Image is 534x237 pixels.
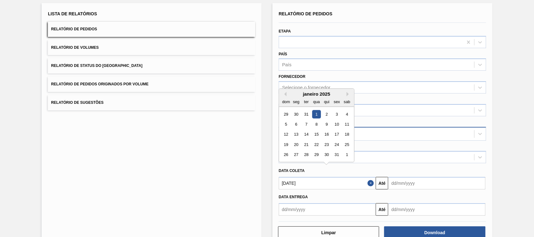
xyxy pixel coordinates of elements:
div: month 2025-01 [281,109,352,160]
div: Choose domingo, 26 de janeiro de 2025 [282,151,290,159]
div: Choose terça-feira, 21 de janeiro de 2025 [302,140,311,149]
div: Choose terça-feira, 31 de dezembro de 2024 [302,110,311,119]
span: Relatório de Pedidos [279,11,333,16]
div: Choose domingo, 5 de janeiro de 2025 [282,120,290,129]
div: Choose sexta-feira, 10 de janeiro de 2025 [333,120,341,129]
label: Fornecedor [279,74,305,79]
div: Choose sexta-feira, 3 de janeiro de 2025 [333,110,341,119]
span: Data coleta [279,169,305,173]
span: Data entrega [279,195,308,199]
div: Choose sábado, 25 de janeiro de 2025 [343,140,351,149]
div: Choose quarta-feira, 1 de janeiro de 2025 [312,110,321,119]
button: Relatório de Volumes [48,40,255,55]
div: ter [302,98,311,106]
div: Choose quarta-feira, 22 de janeiro de 2025 [312,140,321,149]
button: Até [376,177,388,189]
div: qui [323,98,331,106]
div: País [282,62,292,68]
div: sab [343,98,351,106]
div: Choose terça-feira, 28 de janeiro de 2025 [302,151,311,159]
div: Choose domingo, 29 de dezembro de 2024 [282,110,290,119]
span: Relatório de Status do [GEOGRAPHIC_DATA] [51,63,142,68]
button: Relatório de Sugestões [48,95,255,110]
input: dd/mm/yyyy [388,203,485,216]
div: dom [282,98,290,106]
button: Até [376,203,388,216]
div: qua [312,98,321,106]
div: Selecione o fornecedor [282,85,330,90]
button: Close [368,177,376,189]
div: Choose segunda-feira, 6 de janeiro de 2025 [292,120,301,129]
div: Choose sexta-feira, 31 de janeiro de 2025 [333,151,341,159]
div: Choose domingo, 19 de janeiro de 2025 [282,140,290,149]
div: Choose sábado, 4 de janeiro de 2025 [343,110,351,119]
div: Choose sexta-feira, 17 de janeiro de 2025 [333,130,341,139]
div: Choose sábado, 1 de fevereiro de 2025 [343,151,351,159]
button: Next Month [347,92,351,96]
div: Choose quinta-feira, 16 de janeiro de 2025 [323,130,331,139]
div: Choose terça-feira, 14 de janeiro de 2025 [302,130,311,139]
span: Relatório de Sugestões [51,100,104,105]
div: Choose sábado, 11 de janeiro de 2025 [343,120,351,129]
span: Lista de Relatórios [48,11,97,16]
label: Etapa [279,29,291,33]
input: dd/mm/yyyy [388,177,485,189]
div: seg [292,98,301,106]
div: Choose segunda-feira, 27 de janeiro de 2025 [292,151,301,159]
div: Choose sábado, 18 de janeiro de 2025 [343,130,351,139]
div: Choose terça-feira, 7 de janeiro de 2025 [302,120,311,129]
input: dd/mm/yyyy [279,177,376,189]
div: Choose segunda-feira, 20 de janeiro de 2025 [292,140,301,149]
button: Relatório de Pedidos [48,22,255,37]
div: Choose domingo, 12 de janeiro de 2025 [282,130,290,139]
button: Relatório de Status do [GEOGRAPHIC_DATA] [48,58,255,73]
div: Choose quinta-feira, 2 de janeiro de 2025 [323,110,331,119]
div: sex [333,98,341,106]
div: Choose sexta-feira, 24 de janeiro de 2025 [333,140,341,149]
button: Previous Month [282,92,287,96]
div: Choose segunda-feira, 13 de janeiro de 2025 [292,130,301,139]
div: Choose quinta-feira, 9 de janeiro de 2025 [323,120,331,129]
span: Relatório de Pedidos Originados por Volume [51,82,149,86]
input: dd/mm/yyyy [279,203,376,216]
div: Choose quarta-feira, 8 de janeiro de 2025 [312,120,321,129]
div: Choose quinta-feira, 23 de janeiro de 2025 [323,140,331,149]
span: Relatório de Pedidos [51,27,97,31]
label: País [279,52,287,56]
span: Relatório de Volumes [51,45,99,50]
div: janeiro 2025 [279,91,354,97]
div: Choose quarta-feira, 29 de janeiro de 2025 [312,151,321,159]
div: Choose quinta-feira, 30 de janeiro de 2025 [323,151,331,159]
button: Relatório de Pedidos Originados por Volume [48,77,255,92]
div: Choose segunda-feira, 30 de dezembro de 2024 [292,110,301,119]
div: Choose quarta-feira, 15 de janeiro de 2025 [312,130,321,139]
